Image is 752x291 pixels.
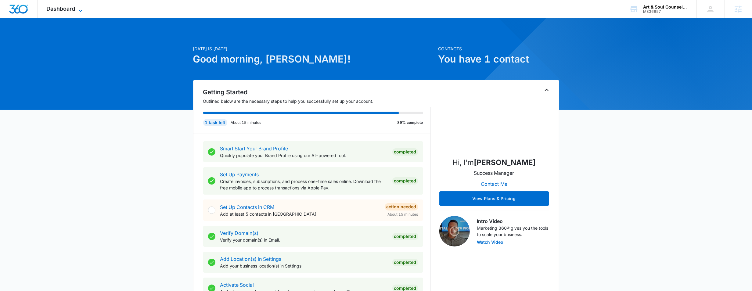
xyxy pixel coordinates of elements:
[643,5,688,9] div: account name
[475,177,513,191] button: Contact Me
[392,233,418,240] div: Completed
[10,10,15,15] img: logo_orange.svg
[67,36,103,40] div: Keywords by Traffic
[220,171,259,178] a: Set Up Payments
[643,9,688,14] div: account id
[477,240,504,244] button: Watch Video
[477,225,549,238] p: Marketing 360® gives you the tools to scale your business.
[10,16,15,21] img: website_grey.svg
[203,98,431,104] p: Outlined below are the necessary steps to help you successfully set up your account.
[61,35,66,40] img: tab_keywords_by_traffic_grey.svg
[231,120,261,125] p: About 15 minutes
[543,86,550,94] button: Toggle Collapse
[220,282,254,288] a: Activate Social
[220,152,387,159] p: Quickly populate your Brand Profile using our AI-powered tool.
[392,177,418,185] div: Completed
[388,212,418,217] span: About 15 minutes
[193,45,435,52] p: [DATE] is [DATE]
[438,45,559,52] p: Contacts
[439,191,549,206] button: View Plans & Pricing
[220,263,387,269] p: Add your business location(s) in Settings.
[439,216,470,246] img: Intro Video
[220,230,259,236] a: Verify Domain(s)
[398,120,423,125] p: 89% complete
[385,203,418,210] div: Action Needed
[220,204,275,210] a: Set Up Contacts in CRM
[477,217,549,225] h3: Intro Video
[464,91,525,152] img: Brandon Henson
[203,119,227,126] div: 1 task left
[392,148,418,156] div: Completed
[220,211,380,217] p: Add at least 5 contacts in [GEOGRAPHIC_DATA].
[474,169,514,177] p: Success Manager
[16,35,21,40] img: tab_domain_overview_orange.svg
[220,256,282,262] a: Add Location(s) in Settings
[47,5,75,12] span: Dashboard
[392,259,418,266] div: Completed
[16,16,67,21] div: Domain: [DOMAIN_NAME]
[220,178,387,191] p: Create invoices, subscriptions, and process one-time sales online. Download the free mobile app t...
[193,52,435,66] h1: Good morning, [PERSON_NAME]!
[23,36,55,40] div: Domain Overview
[220,145,288,152] a: Smart Start Your Brand Profile
[220,237,387,243] p: Verify your domain(s) in Email.
[17,10,30,15] div: v 4.0.25
[203,88,431,97] h2: Getting Started
[438,52,559,66] h1: You have 1 contact
[452,157,536,168] p: Hi, I'm
[474,158,536,167] strong: [PERSON_NAME]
